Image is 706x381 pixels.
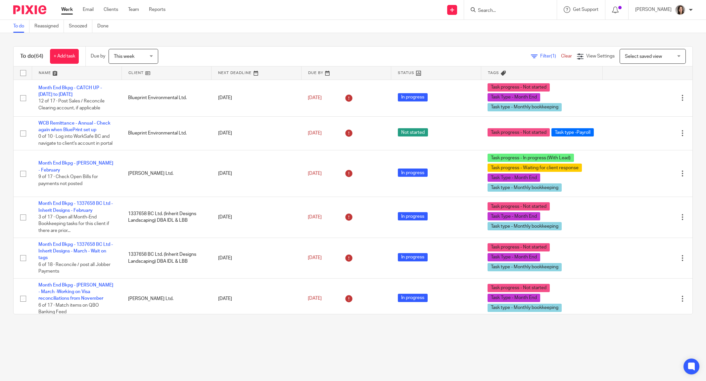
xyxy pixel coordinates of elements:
td: Blueprint Environmental Ltd. [121,80,211,116]
span: Task progress - Not started [488,202,550,210]
a: Month End Bkpg - 1337658 BC Ltd - Inherit Designs - February [38,201,113,212]
span: [DATE] [308,131,322,135]
a: Month End Bkpg - CATCH UP - [DATE] to [DATE] [38,86,102,97]
span: In progress [398,93,428,101]
img: Pixie [13,5,46,14]
a: To do [13,20,29,33]
td: [DATE] [212,80,301,116]
span: 12 of 17 · Post Sales / Reconcile Clearing account, if applicable [38,99,105,111]
a: + Add task [50,49,79,64]
span: [DATE] [308,256,322,260]
a: Done [97,20,114,33]
span: [DATE] [308,296,322,301]
span: Task progress - Waiting for client response [488,164,582,172]
span: Task type - Monthly bookkeeping [488,263,562,271]
td: [DATE] [212,150,301,197]
span: Not started [398,128,428,136]
td: [PERSON_NAME] Ltd. [121,150,211,197]
td: [DATE] [212,116,301,150]
span: Task type -Payroll [551,128,594,136]
a: Reassigned [34,20,64,33]
span: Task Type - Month End [488,294,540,302]
h1: To do [20,53,43,60]
span: 0 of 10 · Log into WorkSafe BC and navigate to client's account in portal [38,134,113,146]
td: 1337658 BC Ltd. (Inherit Designs Landscaping) DBA IDL & LBB [121,238,211,278]
span: Tags [488,71,499,75]
a: Month End Bkpg - [PERSON_NAME] - February [38,161,113,172]
a: Month End Bkpg - [PERSON_NAME] - March -Working on Visa reconciliations from November [38,283,113,301]
span: 6 of 17 · Match items on QBO Banking Feed [38,303,99,315]
span: [DATE] [308,171,322,176]
td: [DATE] [212,278,301,319]
span: Task Type - Month End [488,173,540,182]
span: Task progress - Not started [488,284,550,292]
input: Search [477,8,537,14]
span: Task type - Monthly bookkeeping [488,222,562,230]
a: Team [128,6,139,13]
span: Task progress - Not started [488,243,550,251]
td: [PERSON_NAME] Ltd. [121,278,211,319]
p: [PERSON_NAME] [635,6,672,13]
span: In progress [398,212,428,220]
td: [DATE] [212,238,301,278]
a: Reports [149,6,165,13]
span: Select saved view [625,54,662,59]
span: [DATE] [308,215,322,219]
span: Get Support [573,7,598,12]
a: Clients [104,6,118,13]
span: Task progress - Not started [488,128,550,136]
span: Task progress - Not started [488,83,550,92]
span: Task type - Monthly bookkeeping [488,183,562,192]
span: 9 of 17 · Check Open Bills for payments not posted [38,174,98,186]
a: Snoozed [69,20,92,33]
span: Task progress - In progress (With Lead) [488,154,574,162]
a: Email [83,6,94,13]
a: Month End Bkpg - 1337658 BC Ltd - Inherit Designs - March - Wait on tags [38,242,113,260]
span: Filter [540,54,561,58]
span: Task type - Monthly bookkeeping [488,103,562,111]
p: Due by [91,53,105,59]
span: [DATE] [308,95,322,100]
span: (64) [34,54,43,59]
td: 1337658 BC Ltd. (Inherit Designs Landscaping) DBA IDL & LBB [121,197,211,238]
span: View Settings [586,54,615,58]
span: In progress [398,294,428,302]
td: [DATE] [212,197,301,238]
a: WCB Remittance - Annual - Check again when BluePrint set up [38,121,111,132]
span: In progress [398,253,428,261]
td: Blueprint Environmental Ltd. [121,116,211,150]
span: Task Type - Month End [488,93,540,101]
span: Task Type - Month End [488,212,540,220]
span: This week [114,54,134,59]
span: In progress [398,169,428,177]
a: Work [61,6,73,13]
a: Clear [561,54,572,58]
span: 3 of 17 · Open all Month-End Bookkeeping tasks for this client if there are prior... [38,215,109,233]
img: Danielle%20photo.jpg [675,5,685,15]
span: Task type - Monthly bookkeeping [488,304,562,312]
span: Task Type - Month End [488,253,540,261]
span: (1) [551,54,556,58]
span: 6 of 18 · Reconcile / post all Jobber Payments [38,262,111,274]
